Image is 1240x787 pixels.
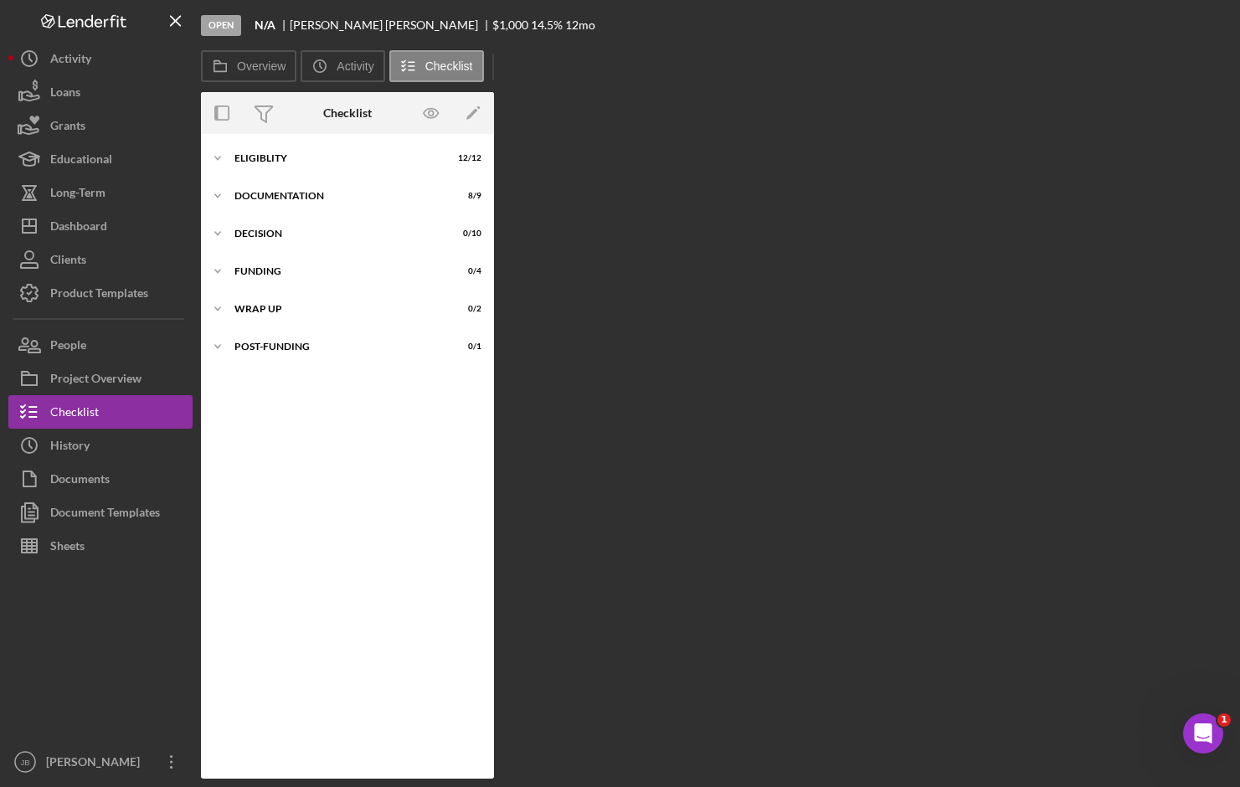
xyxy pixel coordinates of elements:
[237,59,286,73] label: Overview
[8,429,193,462] button: History
[8,496,193,529] button: Document Templates
[451,304,481,314] div: 0 / 2
[50,328,86,366] div: People
[323,106,372,120] div: Checklist
[8,745,193,779] button: JB[PERSON_NAME]
[50,176,105,213] div: Long-Term
[201,50,296,82] button: Overview
[425,59,473,73] label: Checklist
[50,276,148,314] div: Product Templates
[201,15,241,36] div: Open
[565,18,595,32] div: 12 mo
[50,42,91,80] div: Activity
[8,362,193,395] button: Project Overview
[234,153,440,163] div: Eligiblity
[8,243,193,276] button: Clients
[8,395,193,429] button: Checklist
[42,745,151,783] div: [PERSON_NAME]
[301,50,384,82] button: Activity
[50,362,141,399] div: Project Overview
[8,176,193,209] button: Long-Term
[234,266,440,276] div: Funding
[234,229,440,239] div: Decision
[50,243,86,280] div: Clients
[234,342,440,352] div: Post-Funding
[8,529,193,563] button: Sheets
[50,429,90,466] div: History
[290,18,492,32] div: [PERSON_NAME] [PERSON_NAME]
[8,462,193,496] button: Documents
[451,229,481,239] div: 0 / 10
[234,191,440,201] div: Documentation
[451,342,481,352] div: 0 / 1
[1183,713,1223,754] iframe: Intercom live chat
[50,529,85,567] div: Sheets
[50,109,85,147] div: Grants
[50,462,110,500] div: Documents
[8,328,193,362] button: People
[50,142,112,180] div: Educational
[234,304,440,314] div: Wrap up
[8,42,193,75] button: Activity
[50,395,99,433] div: Checklist
[50,209,107,247] div: Dashboard
[451,191,481,201] div: 8 / 9
[389,50,484,82] button: Checklist
[492,18,528,32] span: $1,000
[8,276,193,310] button: Product Templates
[20,758,29,767] text: JB
[8,142,193,176] button: Educational
[451,153,481,163] div: 12 / 12
[50,496,160,533] div: Document Templates
[1217,713,1231,727] span: 1
[8,109,193,142] button: Grants
[8,75,193,109] button: Loans
[8,209,193,243] button: Dashboard
[255,18,275,32] b: N/A
[337,59,373,73] label: Activity
[451,266,481,276] div: 0 / 4
[50,75,80,113] div: Loans
[531,18,563,32] div: 14.5 %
